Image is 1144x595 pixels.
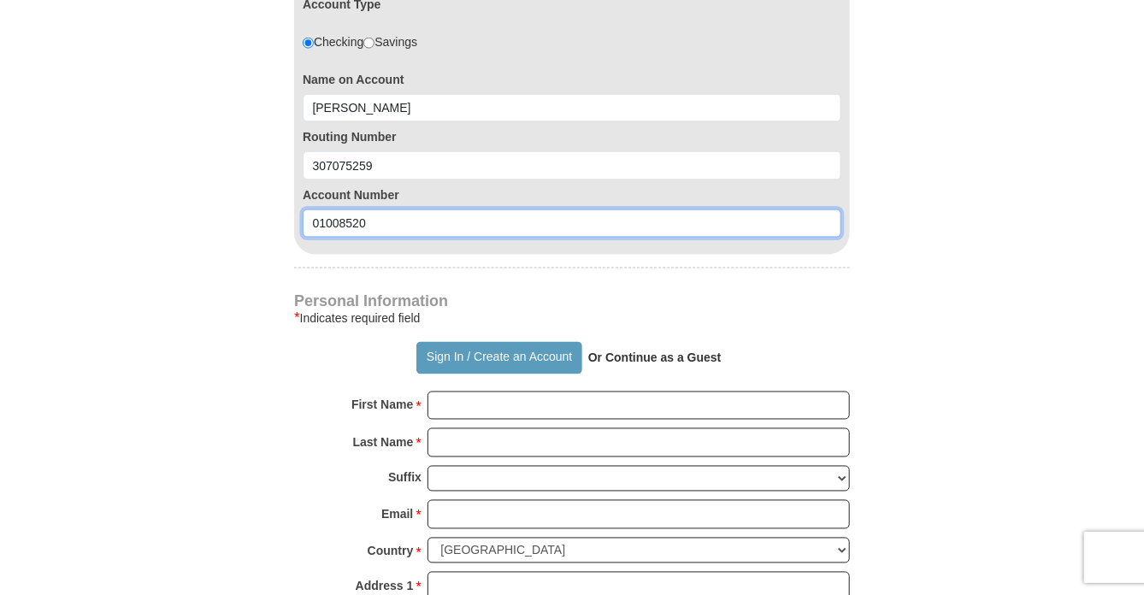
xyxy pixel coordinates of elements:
[353,431,414,455] strong: Last Name
[303,186,841,203] label: Account Number
[388,466,422,490] strong: Suffix
[368,539,414,563] strong: Country
[416,342,581,374] button: Sign In / Create an Account
[381,503,413,527] strong: Email
[303,128,841,145] label: Routing Number
[303,33,417,50] div: Checking Savings
[303,71,841,88] label: Name on Account
[294,294,850,308] h4: Personal Information
[351,393,413,417] strong: First Name
[294,309,850,329] div: Indicates required field
[588,351,722,365] strong: Or Continue as a Guest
